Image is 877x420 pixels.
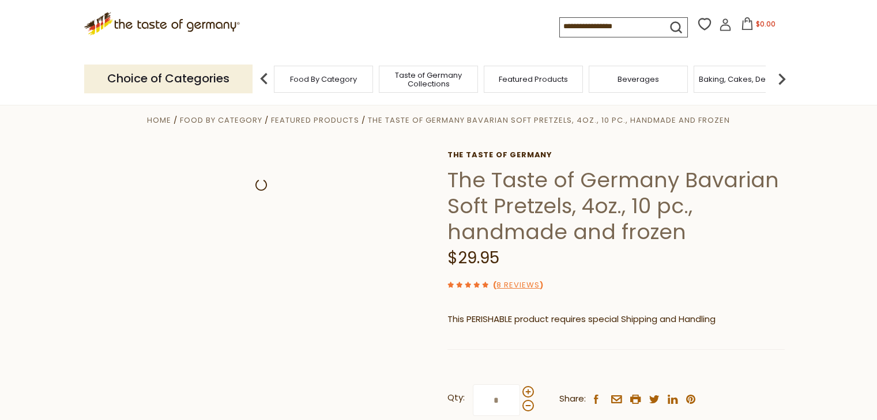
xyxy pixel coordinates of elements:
[447,391,465,405] strong: Qty:
[290,75,357,84] a: Food By Category
[447,312,785,327] p: This PERISHABLE product requires special Shipping and Handling
[447,167,785,245] h1: The Taste of Germany Bavarian Soft Pretzels, 4oz., 10 pc., handmade and frozen
[496,279,540,292] a: 8 Reviews
[458,335,785,350] li: We will ship this product in heat-protective packaging and ice.
[559,392,586,406] span: Share:
[447,247,499,269] span: $29.95
[699,75,788,84] a: Baking, Cakes, Desserts
[368,115,730,126] a: The Taste of Germany Bavarian Soft Pretzels, 4oz., 10 pc., handmade and frozen
[84,65,253,93] p: Choice of Categories
[493,279,543,290] span: ( )
[180,115,262,126] a: Food By Category
[618,75,659,84] a: Beverages
[499,75,568,84] a: Featured Products
[382,71,475,88] a: Taste of Germany Collections
[271,115,359,126] a: Featured Products
[447,150,785,160] a: The Taste of Germany
[147,115,171,126] a: Home
[756,19,776,29] span: $0.00
[473,384,520,416] input: Qty:
[253,67,276,90] img: previous arrow
[734,17,783,35] button: $0.00
[770,67,793,90] img: next arrow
